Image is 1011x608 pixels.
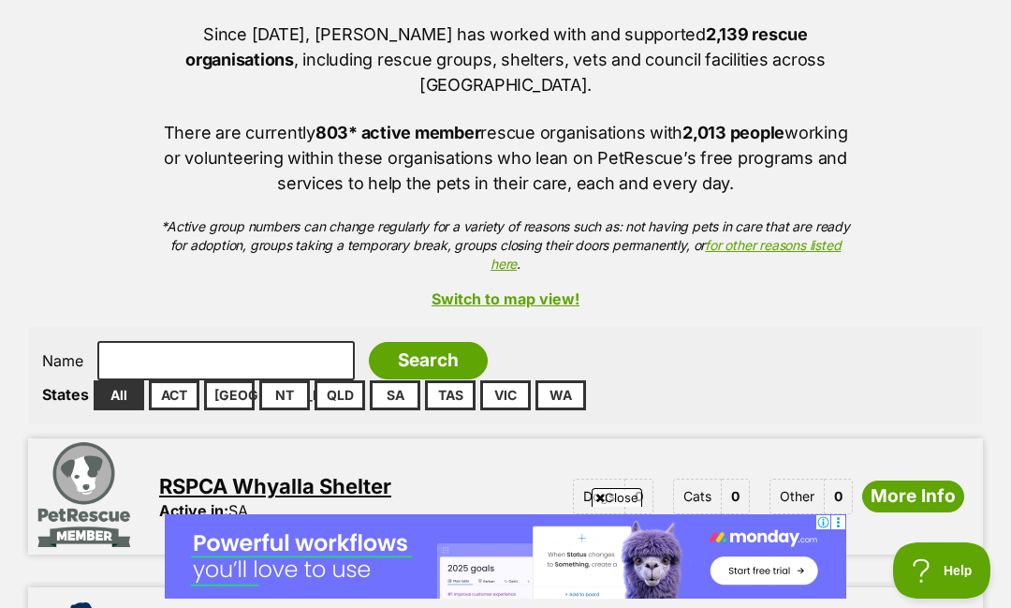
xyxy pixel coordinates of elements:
span: Close [592,488,642,507]
p: There are currently rescue organisations with working or volunteering within these organisations ... [161,120,850,196]
a: WA [535,380,586,410]
strong: 2,139 rescue organisations [185,24,808,69]
iframe: Advertisement [165,514,846,599]
a: [GEOGRAPHIC_DATA] [204,380,255,410]
span: 0 [722,479,750,514]
a: VIC [480,380,531,410]
a: SA [370,380,420,410]
img: RSPCA Whyalla Shelter [28,438,140,551]
label: States [42,385,89,404]
a: More Info [862,481,964,512]
iframe: Help Scout Beacon - Open [893,542,992,599]
em: *Active group numbers can change regularly for a variety of reasons such as: not having pets in c... [161,218,849,272]
input: Search [369,342,488,379]
a: Switch to map view! [28,290,983,307]
span: 0 [825,479,853,514]
a: TAS [425,380,476,410]
strong: 2,013 people [682,123,784,142]
a: NT [259,380,310,410]
a: RSPCA Whyalla Shelter [159,474,391,498]
div: SA [159,502,248,519]
span: Dogs [573,479,625,514]
a: All [94,380,144,410]
span: Active in: [159,501,228,520]
p: Since [DATE], [PERSON_NAME] has worked with and supported , including rescue groups, shelters, ve... [161,22,850,97]
span: 0 [625,479,653,514]
label: Name [42,352,83,369]
strong: 803* active member [315,123,480,142]
a: ACT [149,380,199,410]
span: Cats [673,479,722,514]
span: Other [769,479,825,514]
a: QLD [315,380,365,410]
